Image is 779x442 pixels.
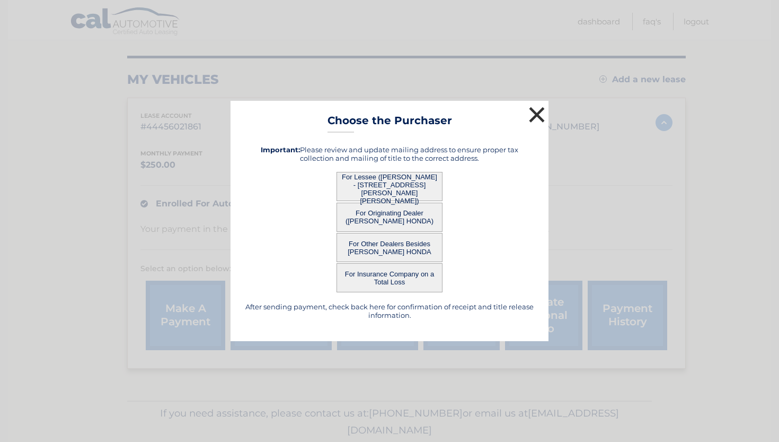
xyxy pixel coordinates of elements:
h5: After sending payment, check back here for confirmation of receipt and title release information. [244,302,535,319]
button: For Insurance Company on a Total Loss [337,263,442,292]
h3: Choose the Purchaser [327,114,452,133]
button: For Originating Dealer ([PERSON_NAME] HONDA) [337,203,442,232]
strong: Important: [261,145,300,154]
h5: Please review and update mailing address to ensure proper tax collection and mailing of title to ... [244,145,535,162]
button: × [526,104,547,125]
button: For Other Dealers Besides [PERSON_NAME] HONDA [337,233,442,262]
button: For Lessee ([PERSON_NAME] - [STREET_ADDRESS][PERSON_NAME][PERSON_NAME]) [337,172,442,201]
